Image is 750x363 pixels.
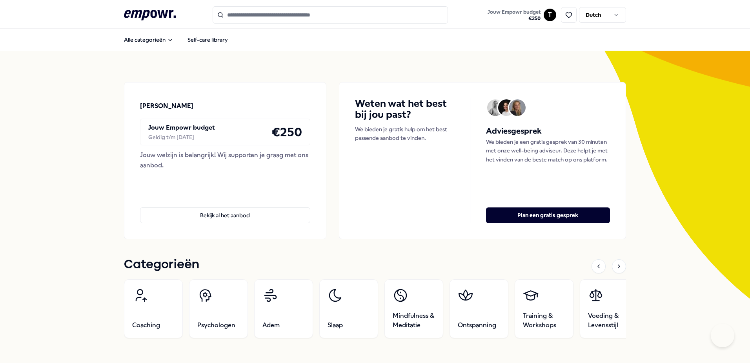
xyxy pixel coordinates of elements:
[544,9,556,21] button: T
[132,321,160,330] span: Coaching
[197,321,235,330] span: Psychologen
[523,311,565,330] span: Training & Workshops
[486,7,542,23] button: Jouw Empowr budget€250
[487,99,504,116] img: Avatar
[140,101,193,111] p: [PERSON_NAME]
[484,7,544,23] a: Jouw Empowr budget€250
[148,133,215,141] div: Geldig t/m [DATE]
[509,99,526,116] img: Avatar
[711,324,734,347] iframe: Help Scout Beacon - Open
[148,123,215,133] p: Jouw Empowr budget
[458,321,496,330] span: Ontspanning
[254,279,313,338] a: Adem
[486,125,610,137] h5: Adviesgesprek
[319,279,378,338] a: Slaap
[393,311,435,330] span: Mindfulness & Meditatie
[124,279,183,338] a: Coaching
[355,125,454,143] p: We bieden je gratis hulp om het best passende aanbod te vinden.
[124,255,199,275] h1: Categorieën
[488,9,541,15] span: Jouw Empowr budget
[189,279,248,338] a: Psychologen
[271,122,302,142] h4: € 250
[486,207,610,223] button: Plan een gratis gesprek
[262,321,280,330] span: Adem
[355,98,454,120] h4: Weten wat het best bij jou past?
[328,321,343,330] span: Slaap
[580,279,639,338] a: Voeding & Levensstijl
[486,137,610,164] p: We bieden je een gratis gesprek van 30 minuten met onze well-being adviseur. Deze helpt je met he...
[498,99,515,116] img: Avatar
[118,32,234,48] nav: Main
[488,15,541,22] span: € 250
[515,279,573,338] a: Training & Workshops
[450,279,508,338] a: Ontspanning
[140,150,310,170] div: Jouw welzijn is belangrijk! Wij supporten je graag met ons aanbod.
[588,311,630,330] span: Voeding & Levensstijl
[140,195,310,223] a: Bekijk al het aanbod
[181,32,234,48] a: Self-care library
[213,6,448,24] input: Search for products, categories or subcategories
[384,279,443,338] a: Mindfulness & Meditatie
[118,32,180,48] button: Alle categorieën
[140,207,310,223] button: Bekijk al het aanbod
